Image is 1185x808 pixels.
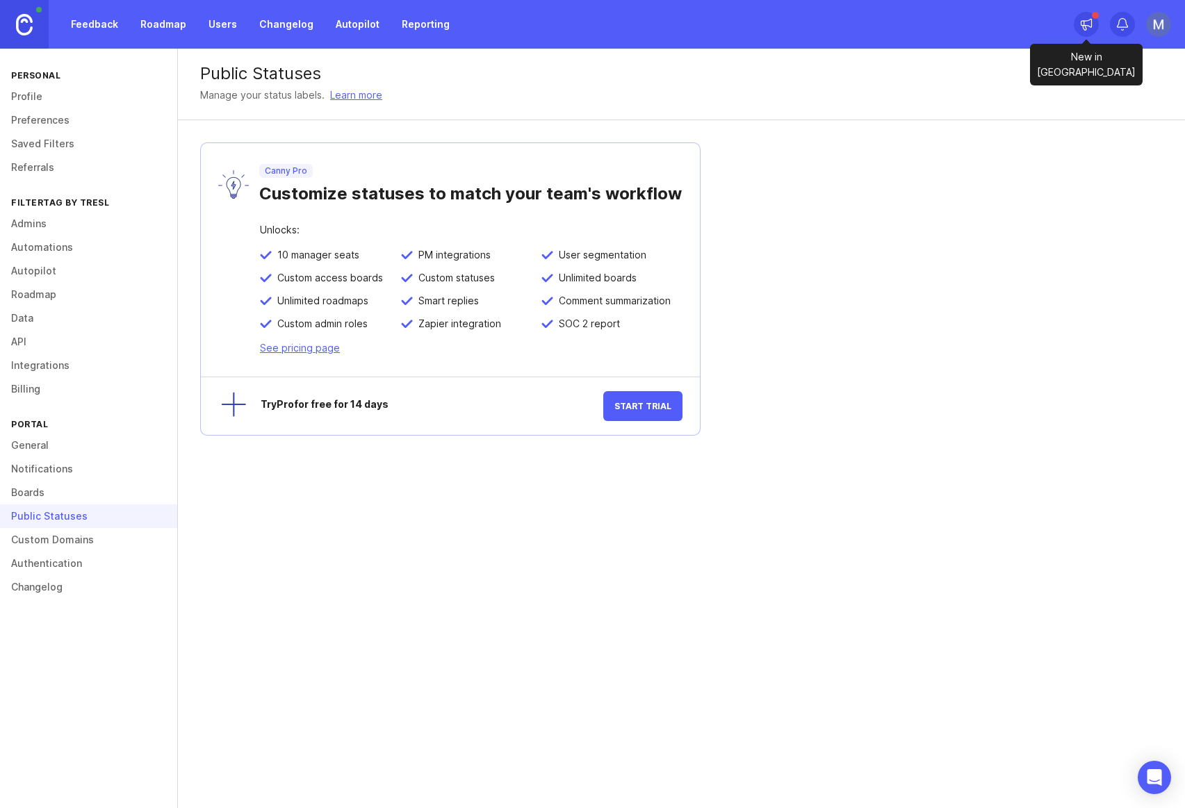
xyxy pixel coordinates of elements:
[259,178,683,204] div: Customize statuses to match your team's workflow
[260,225,683,249] div: Unlocks:
[413,318,501,330] span: Zapier integration
[265,165,307,176] p: Canny Pro
[251,12,322,37] a: Changelog
[330,88,382,103] a: Learn more
[200,88,325,103] div: Manage your status labels.
[218,170,249,199] img: lyW0TRAiArAAAAAASUVORK5CYII=
[261,399,603,413] div: Try Pro for free for 14 days
[200,12,245,37] a: Users
[272,272,383,284] span: Custom access boards
[553,272,637,284] span: Unlimited boards
[553,318,620,330] span: SOC 2 report
[614,401,671,411] span: Start Trial
[553,295,671,307] span: Comment summarization
[260,342,340,354] a: See pricing page
[413,249,491,261] span: PM integrations
[413,272,495,284] span: Custom statuses
[553,249,646,261] span: User segmentation
[272,318,368,330] span: Custom admin roles
[200,65,1163,82] div: Public Statuses
[1030,44,1143,85] div: New in [GEOGRAPHIC_DATA]
[16,14,33,35] img: Canny Home
[1146,12,1171,37] img: Morris Wang
[603,391,683,421] button: Start Trial
[413,295,479,307] span: Smart replies
[272,295,368,307] span: Unlimited roadmaps
[1138,761,1171,794] div: Open Intercom Messenger
[393,12,458,37] a: Reporting
[132,12,195,37] a: Roadmap
[63,12,126,37] a: Feedback
[327,12,388,37] a: Autopilot
[272,249,359,261] span: 10 manager seats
